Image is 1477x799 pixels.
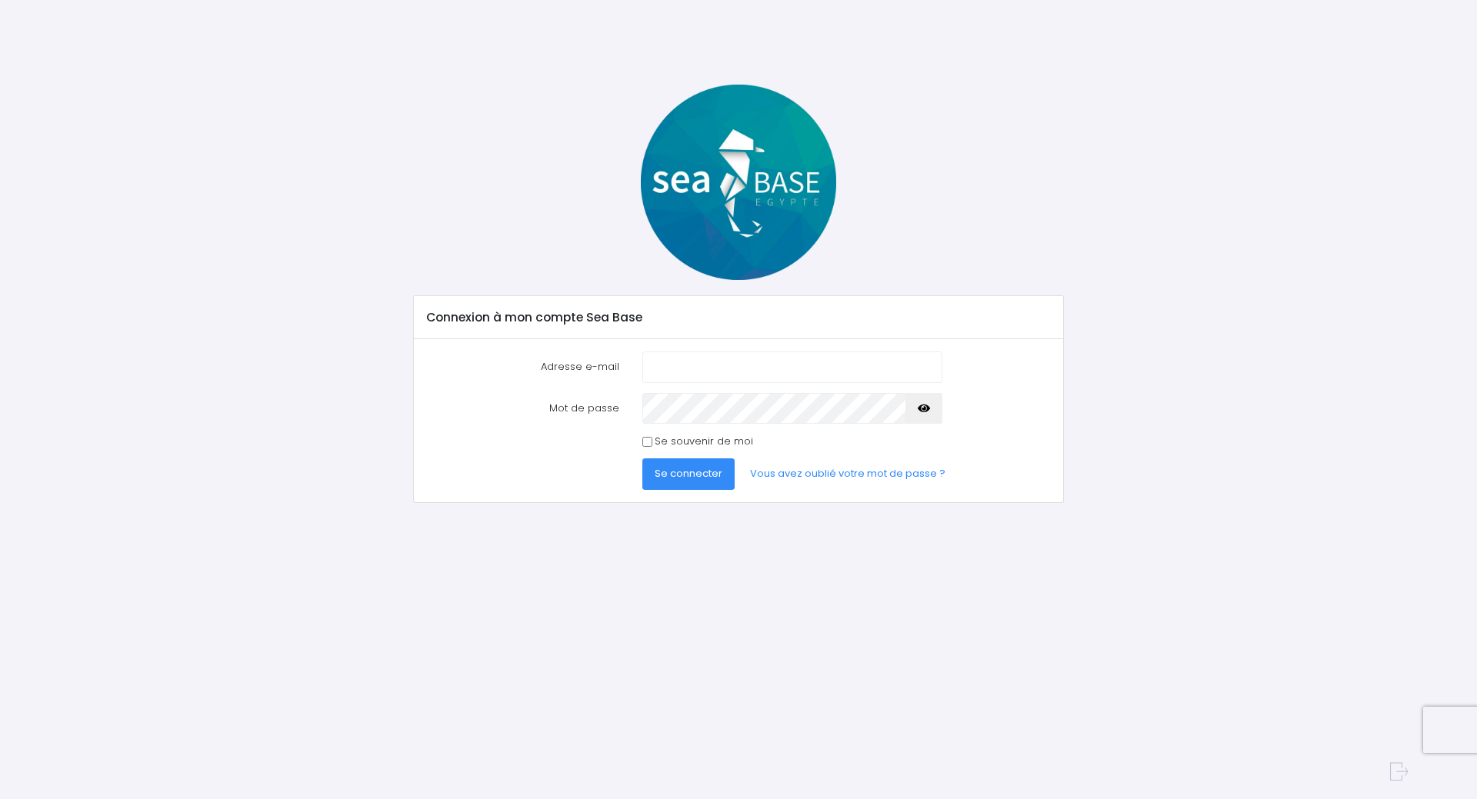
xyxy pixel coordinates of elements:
div: Connexion à mon compte Sea Base [414,296,1062,339]
label: Mot de passe [415,393,631,424]
label: Se souvenir de moi [655,434,753,449]
span: Se connecter [655,466,722,481]
button: Se connecter [642,458,735,489]
label: Adresse e-mail [415,351,631,382]
a: Vous avez oublié votre mot de passe ? [738,458,958,489]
